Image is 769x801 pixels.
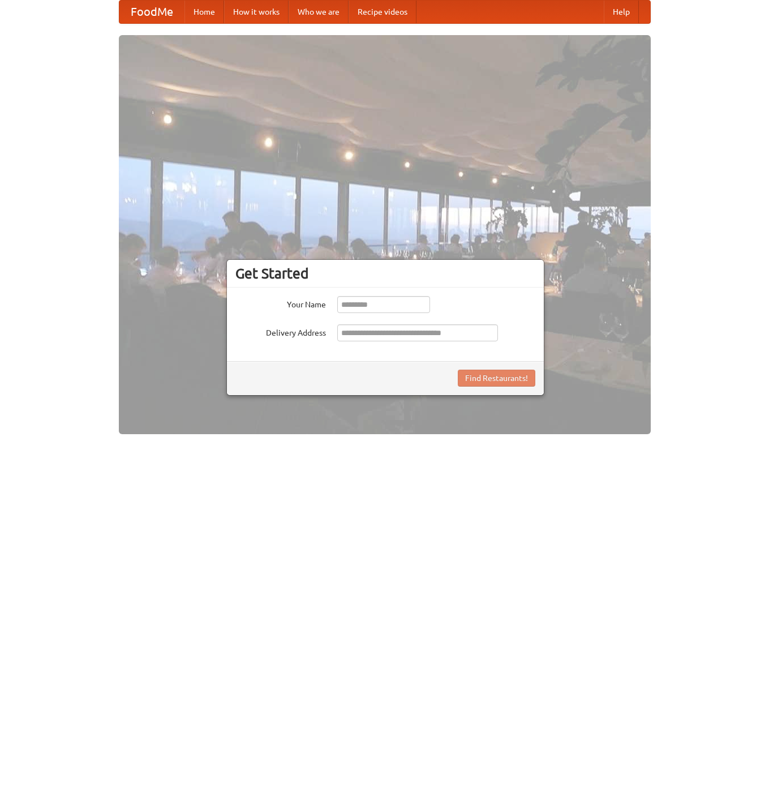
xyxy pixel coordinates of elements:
[224,1,289,23] a: How it works
[458,370,535,387] button: Find Restaurants!
[604,1,639,23] a: Help
[235,296,326,310] label: Your Name
[184,1,224,23] a: Home
[349,1,416,23] a: Recipe videos
[289,1,349,23] a: Who we are
[235,324,326,339] label: Delivery Address
[119,1,184,23] a: FoodMe
[235,265,535,282] h3: Get Started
